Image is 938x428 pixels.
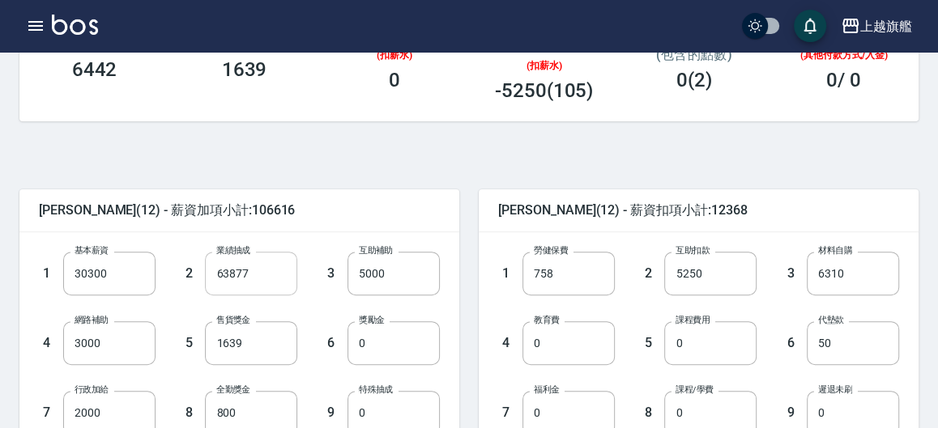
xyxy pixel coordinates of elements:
h5: 3 [327,265,343,282]
label: 全勤獎金 [216,384,250,396]
h5: 8 [645,405,661,421]
h5: 4 [502,335,518,351]
span: [PERSON_NAME](12) - 薪資加項小計:106616 [39,202,440,218]
h5: 3 [787,265,803,282]
button: 上越旗艦 [834,10,919,43]
label: 課程/學費 [676,384,713,396]
h5: 9 [787,405,803,421]
label: 網路補助 [75,314,109,326]
h3: 0 / 0 [826,69,861,91]
button: save [794,10,826,42]
h3: 0(2) [676,69,712,91]
p: (其他付款方式/入金) [788,48,899,62]
h5: 2 [185,265,202,282]
label: 行政加給 [75,384,109,396]
h5: 5 [185,335,202,351]
h5: 2 [645,265,661,282]
h3: -5250(105) [495,79,593,102]
label: 互助補助 [359,244,393,256]
h3: 1639 [222,58,267,81]
label: 業績抽成 [216,244,250,256]
label: 獎勵金 [359,314,384,326]
label: 售貨獎金 [216,314,250,326]
p: (扣薪水) [339,48,450,62]
h3: 0 [389,69,400,91]
label: 遲退未刷 [818,384,852,396]
label: 課程費用 [676,314,710,326]
h5: 5 [645,335,661,351]
label: 互助扣款 [676,244,710,256]
h5: 1 [43,265,59,282]
h5: 1 [502,265,518,282]
label: 基本薪資 [75,244,109,256]
label: 材料自購 [818,244,852,256]
label: 特殊抽成 [359,384,393,396]
img: Logo [52,15,98,35]
h5: 7 [43,405,59,421]
h2: (包含的點數) [630,47,757,62]
h5: 8 [185,405,202,421]
h5: 6 [787,335,803,351]
h5: 4 [43,335,59,351]
label: 福利金 [534,384,559,396]
p: (扣薪水) [488,58,599,73]
h5: 7 [502,405,518,421]
label: 教育費 [534,314,559,326]
h5: 9 [327,405,343,421]
label: 勞健保費 [534,244,568,256]
label: 代墊款 [818,314,843,326]
span: [PERSON_NAME](12) - 薪資扣項小計:12368 [498,202,899,218]
h3: 6442 [72,58,117,81]
h5: 6 [327,335,343,351]
div: 上越旗艦 [860,16,912,36]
